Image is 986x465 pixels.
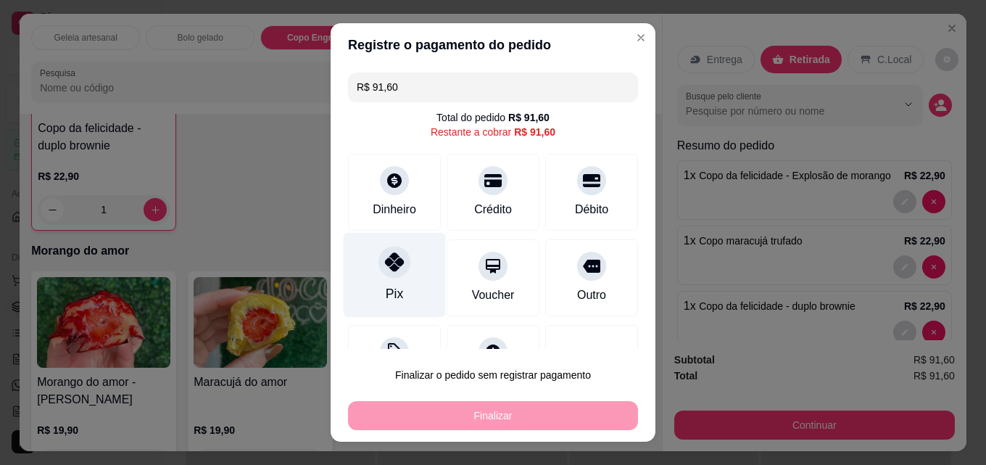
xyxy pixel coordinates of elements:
button: Finalizar o pedido sem registrar pagamento [348,361,638,390]
div: Restante a cobrar [431,125,555,139]
div: R$ 91,60 [508,110,550,125]
div: Pix [386,284,403,303]
div: Total do pedido [436,110,550,125]
div: R$ 91,60 [514,125,555,139]
div: Débito [575,201,608,218]
header: Registre o pagamento do pedido [331,23,655,67]
div: Crédito [474,201,512,218]
div: Outro [577,287,606,304]
input: Ex.: hambúrguer de cordeiro [357,73,629,102]
button: Close [629,26,652,49]
div: Voucher [472,287,515,304]
div: Dinheiro [373,201,416,218]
